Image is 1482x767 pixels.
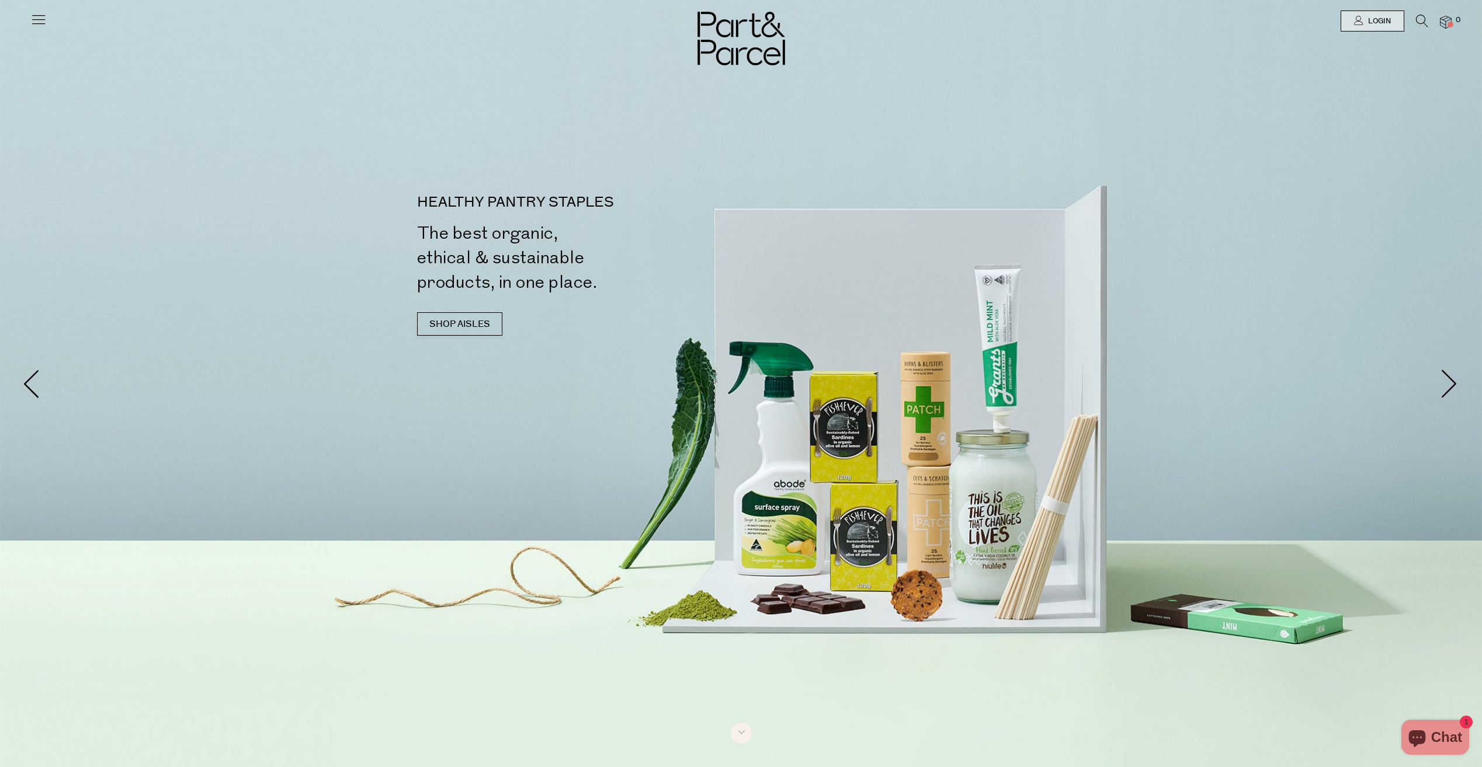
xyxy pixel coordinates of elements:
inbox-online-store-chat: Shopify online store chat [1398,720,1473,758]
a: SHOP AISLES [417,312,502,336]
img: Part&Parcel [697,12,785,65]
a: Login [1341,11,1404,32]
a: 0 [1440,16,1452,28]
p: HEALTHY PANTRY STAPLES [417,196,746,210]
span: Login [1365,16,1391,26]
span: 0 [1453,15,1463,26]
h2: The best organic, ethical & sustainable products, in one place. [417,221,746,295]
